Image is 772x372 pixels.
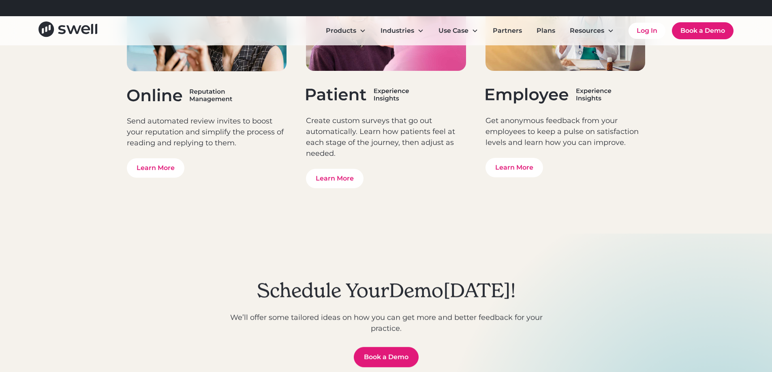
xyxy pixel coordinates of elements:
div: Products [319,23,372,39]
h2: Schedule Your [DATE]! [257,279,515,303]
div: Use Case [432,23,485,39]
div: Industries [381,26,414,36]
div: Refer a clinic, get $300! [324,3,435,13]
div: Industries [374,23,430,39]
iframe: Chat Widget [731,333,772,372]
a: Plans [530,23,562,39]
a: Book a Demo [672,22,734,39]
a: Log In [629,23,665,39]
a: Learn More [399,4,435,12]
div: Resources [563,23,620,39]
p: Send automated review invites to boost your reputation and simplify the process of reading and re... [127,116,287,149]
a: Learn More [127,158,184,178]
p: Get anonymous feedback from your employees to keep a pulse on satisfaction levels and learn how y... [485,115,646,148]
a: Learn More [306,169,364,188]
div: Products [326,26,356,36]
div: Resources [570,26,604,36]
a: Partners [486,23,528,39]
p: We’ll offer some tailored ideas on how you can get more and better feedback for your practice. [216,312,556,334]
p: Create custom surveys that go out automatically. Learn how patients feel at each stage of the jou... [306,115,466,159]
a: home [38,21,97,40]
div: Use Case [438,26,468,36]
a: Learn More [485,158,543,177]
span: Demo [389,278,443,303]
a: Book a Demo [354,347,419,367]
